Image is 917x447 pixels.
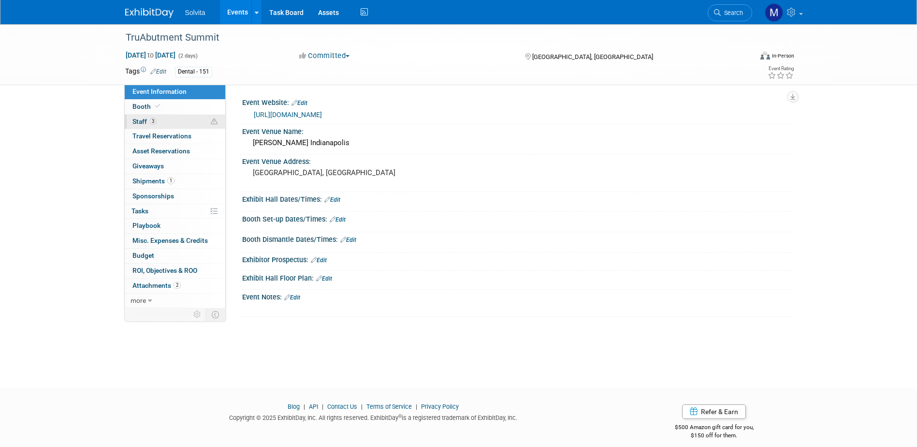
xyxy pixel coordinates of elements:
div: Event Website: [242,95,792,108]
div: Copyright © 2025 ExhibitDay, Inc. All rights reserved. ExhibitDay is a registered trademark of Ex... [125,411,622,422]
img: Format-Inperson.png [760,52,770,60]
div: Dental - 151 [175,67,212,77]
a: Event Information [125,85,225,99]
span: Playbook [132,222,160,229]
span: Potential Scheduling Conflict -- at least one attendee is tagged in another overlapping event. [211,118,218,126]
a: Edit [311,257,327,264]
a: Edit [316,275,332,282]
button: Committed [296,51,353,61]
div: Exhibit Hall Dates/Times: [242,192,792,205]
span: Budget [132,252,154,259]
a: Travel Reservations [125,129,225,144]
img: ExhibitDay [125,8,174,18]
div: $500 Amazon gift card for you, [636,417,792,439]
span: Solvita [185,9,205,16]
div: TruAbutment Summit [122,29,738,46]
i: Booth reservation complete [155,104,160,109]
span: Booth [132,103,162,110]
span: (2 days) [177,53,198,59]
span: 3 [149,118,157,125]
div: Exhibit Hall Floor Plan: [242,271,792,283]
span: Search [721,9,743,16]
span: Travel Reservations [132,132,191,140]
a: Edit [150,68,166,75]
div: Booth Set-up Dates/Times: [242,212,792,224]
a: Edit [291,100,307,106]
a: Blog [288,403,300,410]
img: Matthew Burns [765,3,783,22]
span: 2 [174,282,181,289]
a: Tasks [125,204,225,219]
span: [DATE] [DATE] [125,51,176,60]
pre: [GEOGRAPHIC_DATA], [GEOGRAPHIC_DATA] [253,168,461,177]
span: 1 [167,177,175,184]
a: Edit [340,237,356,243]
div: Event Venue Address: [242,154,792,166]
span: Misc. Expenses & Credits [132,237,208,244]
a: Terms of Service [366,403,412,410]
span: Sponsorships [132,192,174,200]
div: Booth Dismantle Dates/Times: [242,232,792,245]
a: Booth [125,100,225,114]
a: Attachments2 [125,279,225,293]
div: [PERSON_NAME] Indianapolis [249,135,785,150]
span: more [131,297,146,304]
span: Shipments [132,177,175,185]
div: In-Person [771,52,794,60]
a: API [309,403,318,410]
a: Refer & Earn [682,404,746,419]
span: Event Information [132,88,187,95]
span: to [146,51,155,59]
a: Budget [125,249,225,263]
div: Event Venue Name: [242,124,792,136]
sup: ® [398,414,402,419]
td: Personalize Event Tab Strip [189,308,206,321]
a: Sponsorships [125,189,225,204]
a: Playbook [125,219,225,233]
div: Event Notes: [242,290,792,302]
span: Attachments [132,282,181,289]
a: Giveaways [125,159,225,174]
a: Edit [284,294,300,301]
td: Toggle Event Tabs [205,308,225,321]
a: Search [708,4,752,21]
div: Event Format [695,50,795,65]
div: Event Rating [768,66,794,71]
a: ROI, Objectives & ROO [125,264,225,278]
a: Edit [330,216,346,223]
a: Privacy Policy [421,403,459,410]
span: Giveaways [132,162,164,170]
span: | [301,403,307,410]
a: [URL][DOMAIN_NAME] [254,111,322,119]
a: Staff3 [125,115,225,129]
a: more [125,294,225,308]
a: Contact Us [327,403,357,410]
span: | [413,403,420,410]
td: Tags [125,66,166,77]
span: ROI, Objectives & ROO [132,267,197,274]
a: Shipments1 [125,174,225,189]
div: $150 off for them. [636,432,792,440]
a: Misc. Expenses & Credits [125,234,225,248]
span: Tasks [131,207,148,215]
span: Staff [132,118,157,125]
span: [GEOGRAPHIC_DATA], [GEOGRAPHIC_DATA] [532,53,653,60]
span: Asset Reservations [132,147,190,155]
span: | [359,403,365,410]
span: | [320,403,326,410]
a: Asset Reservations [125,144,225,159]
div: Exhibitor Prospectus: [242,253,792,265]
a: Edit [324,196,340,203]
